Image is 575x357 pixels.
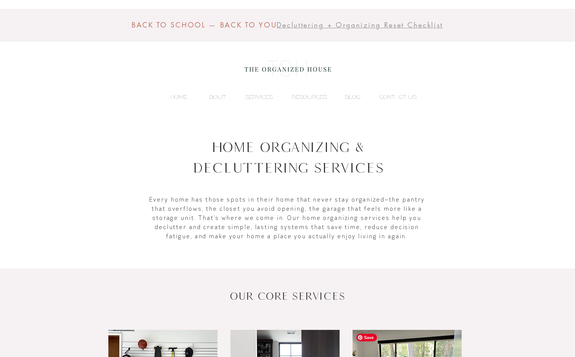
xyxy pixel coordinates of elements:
[201,91,230,103] p: ABOUT
[132,20,277,29] span: BACK TO SCHOOL — BACK TO YOU
[154,137,423,178] h1: Home Organizing & Decluttering Services
[277,20,443,29] span: Decluttering + Organizing Reset Checklist
[166,91,191,103] p: HOME
[288,91,331,103] p: RESOURCES
[277,21,443,29] a: Decluttering + Organizing Reset Checklist
[155,91,191,103] a: HOME
[364,91,420,103] a: CONTACT US
[356,334,377,341] span: Save
[331,91,364,103] a: BLOG
[149,195,425,241] p: Every home has those spots in their home that never stay organized—the pantry that overflows, the...
[341,91,364,103] p: BLOG
[155,91,420,103] nav: Site
[277,91,331,103] a: RESOURCES
[230,91,277,103] a: SERVICES
[191,91,230,103] a: ABOUT
[241,53,335,84] img: the organized house
[101,289,474,304] h2: OUR CORE SERVICES
[242,91,277,103] p: SERVICES
[375,91,420,103] p: CONTACT US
